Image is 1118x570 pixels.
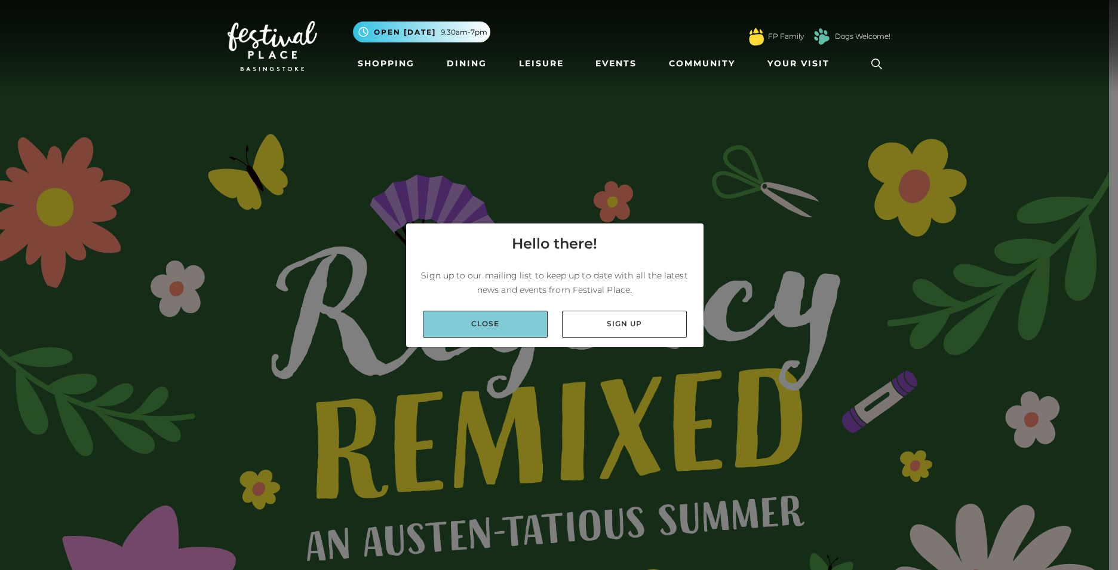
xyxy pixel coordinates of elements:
a: Shopping [353,53,419,75]
img: Festival Place Logo [228,21,317,71]
a: Dining [442,53,492,75]
button: Open [DATE] 9.30am-7pm [353,22,490,42]
span: 9.30am-7pm [441,27,487,38]
a: FP Family [768,31,804,42]
a: Leisure [514,53,569,75]
h4: Hello there! [512,233,597,255]
span: Your Visit [767,57,830,70]
a: Sign up [562,311,687,338]
a: Close [423,311,548,338]
p: Sign up to our mailing list to keep up to date with all the latest news and events from Festival ... [416,268,694,297]
span: Open [DATE] [374,27,436,38]
a: Events [591,53,641,75]
a: Dogs Welcome! [835,31,890,42]
a: Community [664,53,740,75]
a: Your Visit [763,53,840,75]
